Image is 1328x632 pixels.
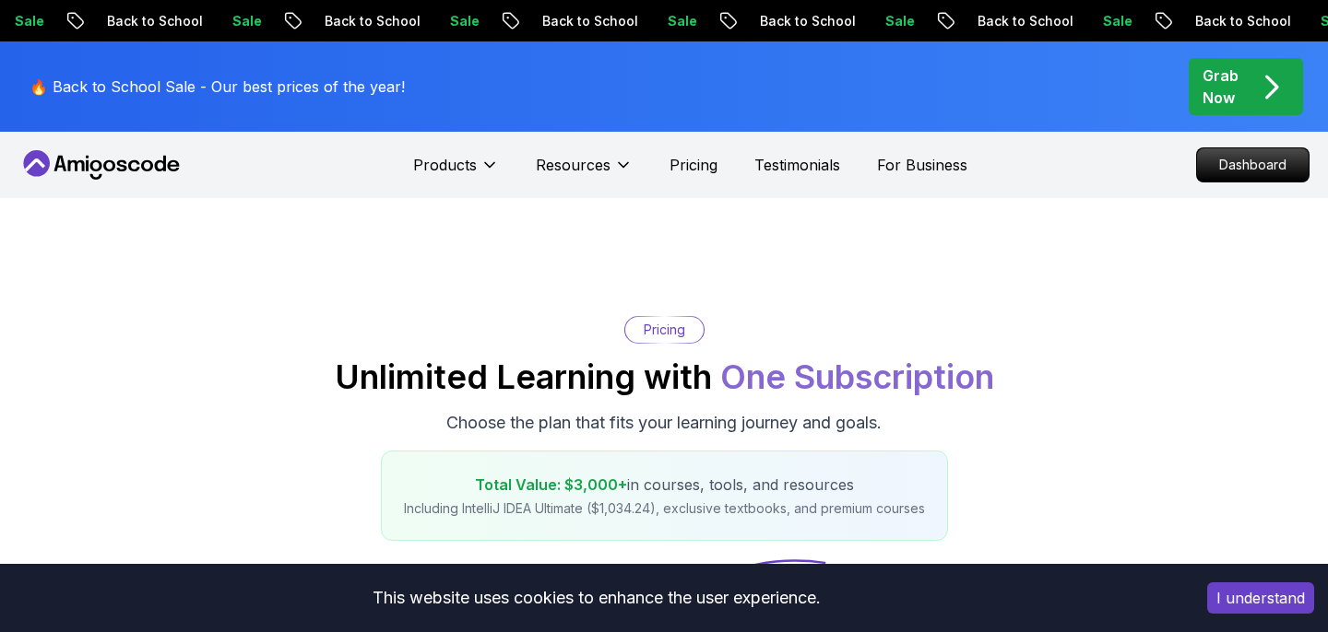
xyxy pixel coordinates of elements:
[1088,12,1147,30] p: Sale
[404,474,925,496] p: in courses, tools, and resources
[670,154,717,176] a: Pricing
[218,12,277,30] p: Sale
[1203,64,1239,109] p: Grab Now
[310,12,435,30] p: Back to School
[536,154,611,176] p: Resources
[435,12,494,30] p: Sale
[754,154,840,176] a: Testimonials
[877,154,967,176] a: For Business
[963,12,1088,30] p: Back to School
[413,154,477,176] p: Products
[1180,12,1306,30] p: Back to School
[335,358,994,395] h2: Unlimited Learning with
[475,475,627,494] span: Total Value: $3,000+
[644,321,685,339] p: Pricing
[413,154,499,191] button: Products
[536,154,633,191] button: Resources
[1196,147,1310,182] a: Dashboard
[14,578,1180,618] div: This website uses cookies to enhance the user experience.
[404,499,925,518] p: Including IntelliJ IDEA Ultimate ($1,034.24), exclusive textbooks, and premium courses
[745,12,871,30] p: Back to School
[720,357,994,397] span: One Subscription
[30,76,405,98] p: 🔥 Back to School Sale - Our best prices of the year!
[528,12,653,30] p: Back to School
[92,12,218,30] p: Back to School
[446,410,882,436] p: Choose the plan that fits your learning journey and goals.
[653,12,712,30] p: Sale
[1197,148,1309,181] p: Dashboard
[871,12,930,30] p: Sale
[1207,582,1314,614] button: Accept cookies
